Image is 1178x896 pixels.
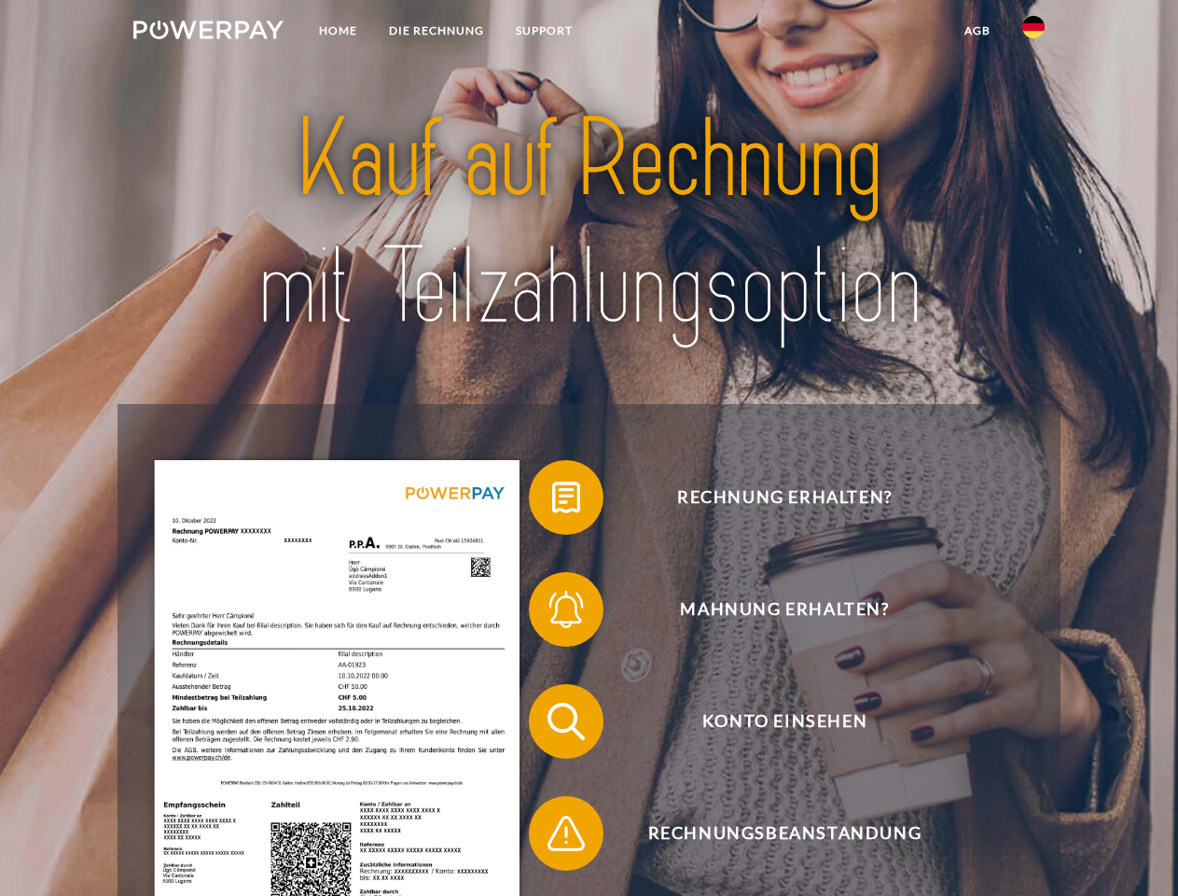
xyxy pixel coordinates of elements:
a: DIE RECHNUNG [373,14,500,48]
img: title-powerpay_de.svg [178,90,1000,357]
a: SUPPORT [500,14,589,48]
span: Mahnung erhalten? [556,572,1013,647]
span: Konto einsehen [556,684,1013,759]
img: de [1022,16,1045,38]
button: Rechnungsbeanstandung [529,796,1014,871]
img: qb_bell.svg [543,586,589,633]
span: Rechnungsbeanstandung [556,796,1013,871]
img: logo-powerpay-white.svg [133,21,284,39]
img: qb_bill.svg [543,474,589,521]
button: Konto einsehen [529,684,1014,759]
a: agb [949,14,1006,48]
button: Mahnung erhalten? [529,572,1014,647]
button: Rechnung erhalten? [529,460,1014,535]
a: Home [303,14,373,48]
span: Rechnung erhalten? [556,460,1013,535]
img: qb_search.svg [543,698,589,745]
img: qb_warning.svg [543,810,589,857]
